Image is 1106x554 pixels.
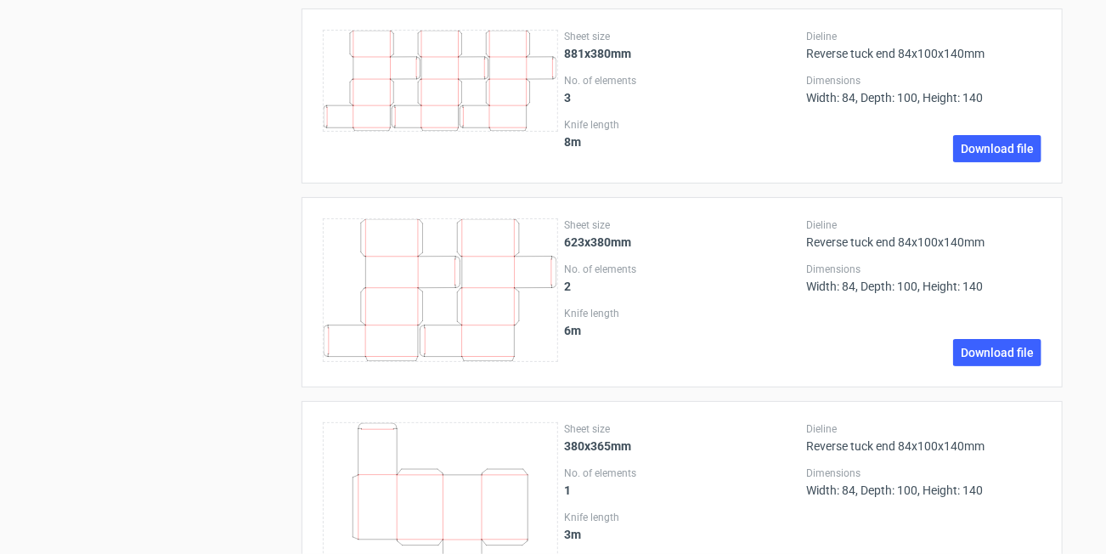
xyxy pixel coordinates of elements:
[565,91,572,105] strong: 3
[806,74,1041,105] div: Width: 84, Depth: 100, Height: 140
[565,422,800,436] label: Sheet size
[806,466,1041,497] div: Width: 84, Depth: 100, Height: 140
[953,339,1041,366] a: Download file
[565,528,582,541] strong: 3 m
[806,263,1041,276] label: Dimensions
[565,218,800,232] label: Sheet size
[565,466,800,480] label: No. of elements
[565,324,582,337] strong: 6 m
[565,118,800,132] label: Knife length
[806,30,1041,43] label: Dieline
[953,135,1041,162] a: Download file
[806,263,1041,293] div: Width: 84, Depth: 100, Height: 140
[806,422,1041,436] label: Dieline
[806,422,1041,453] div: Reverse tuck end 84x100x140mm
[565,30,800,43] label: Sheet size
[565,74,800,88] label: No. of elements
[806,218,1041,232] label: Dieline
[565,439,632,453] strong: 380x365mm
[565,483,572,497] strong: 1
[806,74,1041,88] label: Dimensions
[565,280,572,293] strong: 2
[806,218,1041,249] div: Reverse tuck end 84x100x140mm
[565,235,632,249] strong: 623x380mm
[565,307,800,320] label: Knife length
[565,511,800,524] label: Knife length
[806,466,1041,480] label: Dimensions
[565,135,582,149] strong: 8 m
[565,47,632,60] strong: 881x380mm
[806,30,1041,60] div: Reverse tuck end 84x100x140mm
[565,263,800,276] label: No. of elements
